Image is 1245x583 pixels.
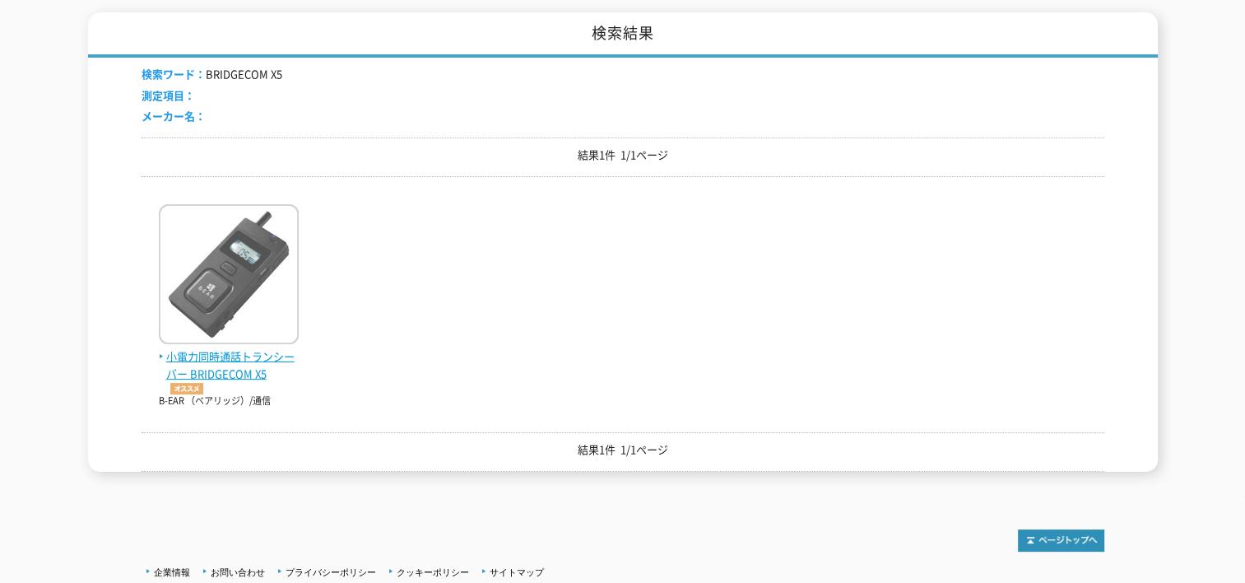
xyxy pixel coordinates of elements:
a: プライバシーポリシー [286,567,376,577]
p: 結果1件 1/1ページ [142,147,1104,164]
img: BRIDGECOM X5 [159,204,299,348]
a: サイトマップ [490,567,544,577]
p: 結果1件 1/1ページ [142,441,1104,459]
a: 小電力同時通話トランシーバー BRIDGECOM X5オススメ [159,331,299,394]
p: B-EAR （ベアリッジ）/通信 [159,394,299,408]
img: トップページへ [1018,529,1104,552]
span: メーカー名： [142,108,206,124]
a: お問い合わせ [211,567,265,577]
span: 小電力同時通話トランシーバー BRIDGECOM X5 [159,348,299,394]
span: 測定項目： [142,87,195,103]
a: クッキーポリシー [397,567,469,577]
h1: 検索結果 [88,12,1158,58]
span: 検索ワード： [142,66,206,82]
li: BRIDGECOM X5 [142,66,282,83]
img: オススメ [166,383,207,394]
a: 企業情報 [154,567,190,577]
